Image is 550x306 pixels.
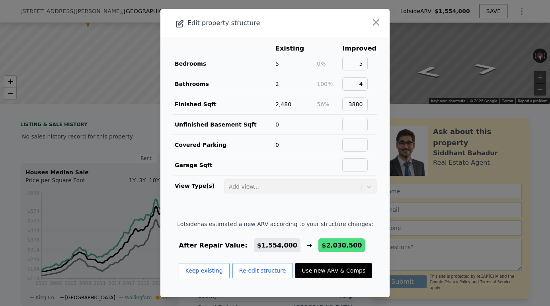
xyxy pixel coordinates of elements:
[173,74,275,94] td: Bathrooms
[295,263,372,278] button: Use new ARV & Comps
[317,101,329,107] span: 56%
[257,242,297,249] span: $1,554,000
[275,60,279,67] span: 5
[275,142,279,148] span: 0
[173,115,275,135] td: Unfinished Basement Sqft
[179,263,230,278] button: Keep existing
[173,155,275,175] td: Garage Sqft
[177,241,373,250] div: After Repair Value: →
[275,81,279,87] span: 2
[173,54,275,74] td: Bedrooms
[232,263,293,278] button: Re-edit structure
[177,220,373,228] span: Lotside has estimated a new ARV according to your structure changes:
[275,121,279,128] span: 0
[317,60,326,67] span: 0%
[275,43,316,54] th: Existing
[173,135,275,155] td: Covered Parking
[322,242,362,249] span: $2,030,500
[275,101,291,107] span: 2,480
[317,81,333,87] span: 100%
[342,43,377,54] th: Improved
[160,18,344,29] div: Edit property structure
[173,175,224,195] td: View Type(s)
[173,94,275,115] td: Finished Sqft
